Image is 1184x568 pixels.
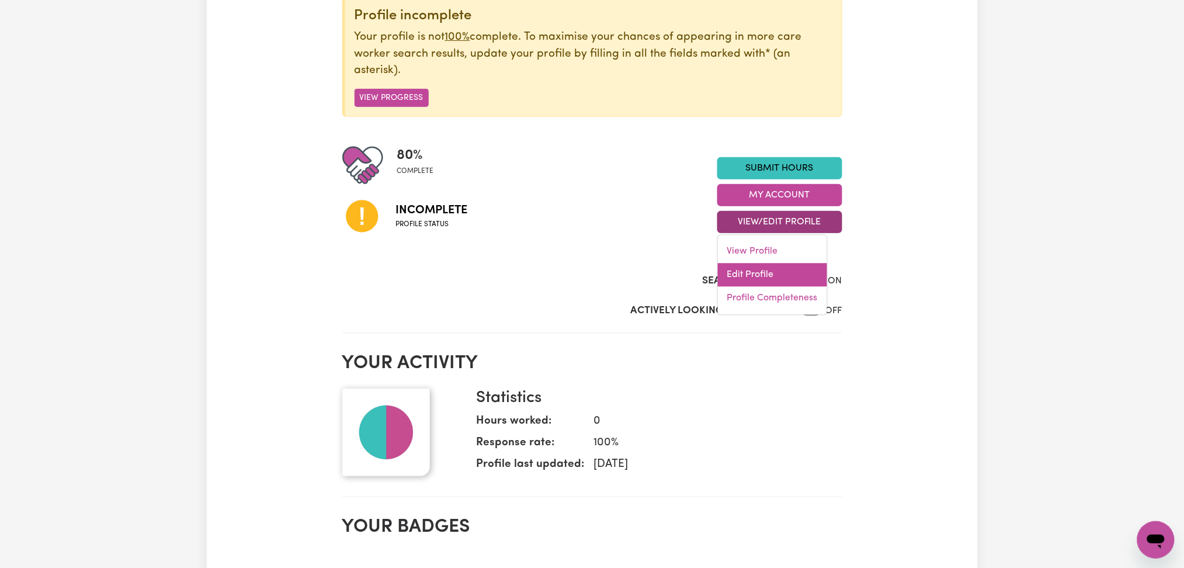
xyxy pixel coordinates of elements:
[477,435,585,456] dt: Response rate:
[585,456,833,473] dd: [DATE]
[342,516,842,538] h2: Your badges
[342,389,430,476] img: Your profile picture
[355,8,832,25] div: Profile incomplete
[717,157,842,179] a: Submit Hours
[396,202,468,219] span: Incomplete
[718,264,827,287] a: Edit Profile
[717,184,842,206] button: My Account
[631,303,788,318] label: Actively Looking for Clients
[355,29,832,79] p: Your profile is not complete. To maximise your chances of appearing in more care worker search re...
[397,145,443,186] div: Profile completeness: 80%
[718,240,827,264] a: View Profile
[342,352,842,375] h2: Your activity
[828,276,842,286] span: ON
[717,211,842,233] button: View/Edit Profile
[1137,521,1175,559] iframe: Button to launch messaging window
[703,273,791,289] label: Search Visibility
[717,235,828,316] div: View/Edit Profile
[445,32,470,43] u: 100%
[397,145,434,166] span: 80 %
[825,306,842,316] span: OFF
[477,413,585,435] dt: Hours worked:
[397,166,434,176] span: complete
[396,219,468,230] span: Profile status
[585,435,833,452] dd: 100 %
[477,456,585,478] dt: Profile last updated:
[585,413,833,430] dd: 0
[718,287,827,310] a: Profile Completeness
[355,89,429,107] button: View Progress
[477,389,833,408] h3: Statistics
